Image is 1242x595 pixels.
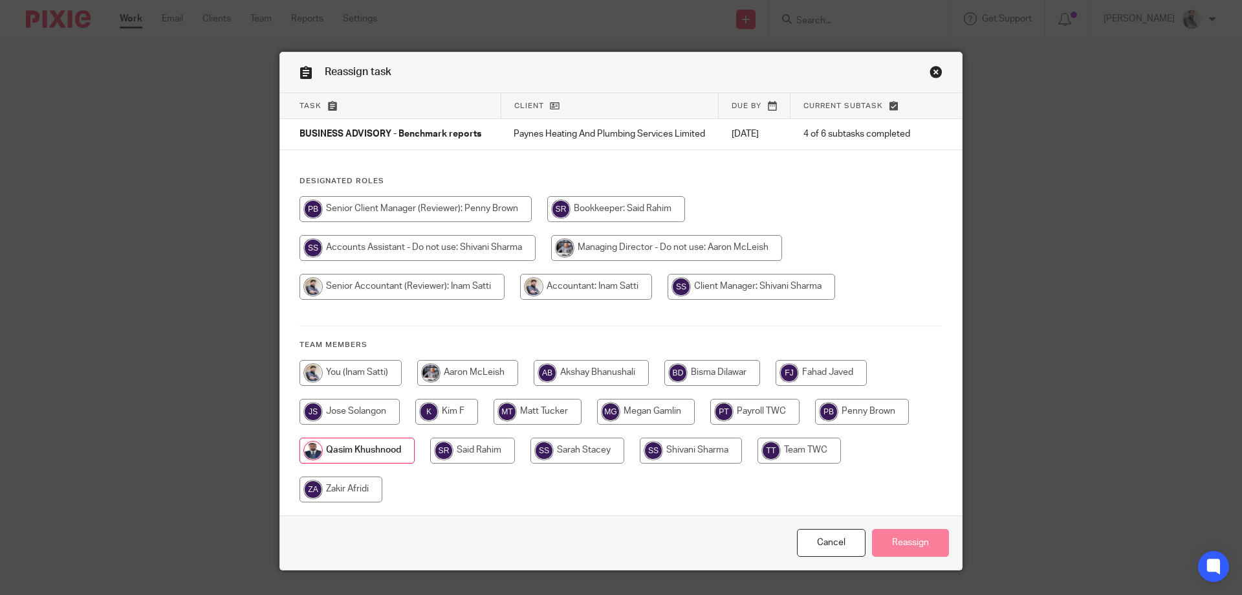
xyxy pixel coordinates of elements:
[872,529,949,557] input: Reassign
[732,128,778,140] p: [DATE]
[325,67,391,77] span: Reassign task
[790,119,923,150] td: 4 of 6 subtasks completed
[300,130,481,139] span: BUSINESS ADVISORY - Benchmark reports
[732,102,761,109] span: Due by
[514,128,705,140] p: Paynes Heating And Plumbing Services Limited
[803,102,883,109] span: Current subtask
[514,102,544,109] span: Client
[300,102,321,109] span: Task
[797,529,866,557] a: Close this dialog window
[300,340,942,350] h4: Team members
[930,65,942,83] a: Close this dialog window
[300,176,942,186] h4: Designated Roles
